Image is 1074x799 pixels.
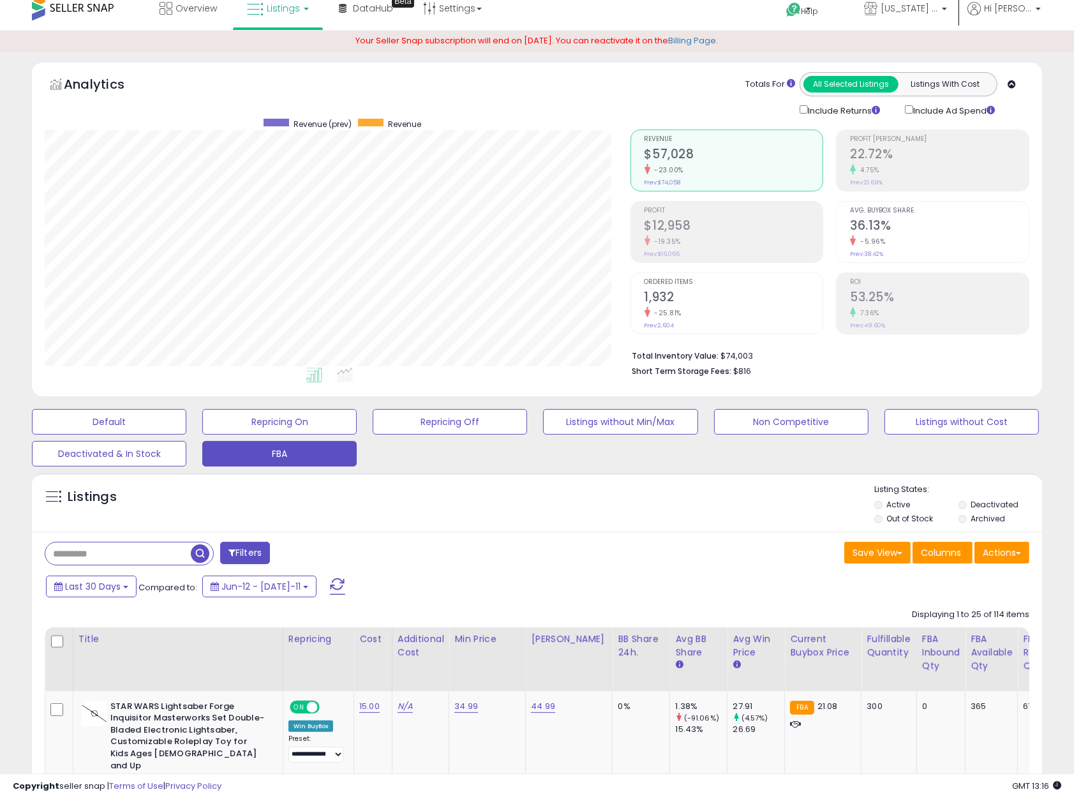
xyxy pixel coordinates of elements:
[714,409,869,435] button: Non Competitive
[110,701,265,775] b: STAR WARS Lightsaber Forge Inquisitor Masterworks Set Double-Bladed Electronic Lightsaber, Custom...
[913,542,973,564] button: Columns
[373,409,527,435] button: Repricing Off
[618,701,660,712] div: 0%
[632,347,1020,362] li: $74,003
[543,409,697,435] button: Listings without Min/Max
[531,632,607,646] div: [PERSON_NAME]
[856,237,885,246] small: -5.96%
[675,724,727,735] div: 15.43%
[669,34,717,47] a: Billing Page
[881,2,938,15] span: [US_STATE] Toy Factory
[967,2,1041,31] a: Hi [PERSON_NAME]
[790,103,895,117] div: Include Returns
[886,513,933,524] label: Out of Stock
[786,2,802,18] i: Get Help
[850,218,1029,235] h2: 36.13%
[13,780,221,793] div: seller snap | |
[13,780,59,792] strong: Copyright
[971,701,1008,712] div: 365
[734,365,752,377] span: $816
[454,632,520,646] div: Min Price
[165,780,221,792] a: Privacy Policy
[202,576,317,597] button: Jun-12 - [DATE]-11
[359,632,387,646] div: Cost
[850,147,1029,164] h2: 22.72%
[291,701,307,712] span: ON
[632,366,732,377] b: Short Term Storage Fees:
[138,581,197,594] span: Compared to:
[850,279,1029,286] span: ROI
[82,701,107,726] img: 31e3Ws1goqL._SL40_.jpg
[645,290,823,307] h2: 1,932
[398,632,444,659] div: Additional Cost
[850,179,883,186] small: Prev: 21.69%
[645,322,675,329] small: Prev: 2,604
[850,290,1029,307] h2: 53.25%
[645,279,823,286] span: Ordered Items
[221,580,301,593] span: Jun-12 - [DATE]-11
[32,409,186,435] button: Default
[1023,632,1066,673] div: FBA Reserved Qty
[398,700,413,713] a: N/A
[32,441,186,467] button: Deactivated & In Stock
[632,350,719,361] b: Total Inventory Value:
[742,713,768,723] small: (4.57%)
[850,322,885,329] small: Prev: 49.60%
[618,632,664,659] div: BB Share 24h.
[1023,701,1061,712] div: 61
[220,542,270,564] button: Filters
[733,701,784,712] div: 27.91
[645,147,823,164] h2: $57,028
[645,136,823,143] span: Revenue
[850,207,1029,214] span: Avg. Buybox Share
[388,119,421,130] span: Revenue
[65,580,121,593] span: Last 30 Days
[850,136,1029,143] span: Profit [PERSON_NAME]
[733,724,784,735] div: 26.69
[675,659,683,671] small: Avg BB Share.
[46,576,137,597] button: Last 30 Days
[971,499,1018,510] label: Deactivated
[745,78,795,91] div: Totals For
[288,721,334,732] div: Win BuyBox
[856,165,879,175] small: 4.75%
[645,250,680,258] small: Prev: $16,066
[817,700,838,712] span: 21.08
[454,700,478,713] a: 34.99
[356,34,719,47] span: Your Seller Snap subscription will end on [DATE]. You can reactivate it on the .
[294,119,352,130] span: Revenue (prev)
[645,207,823,214] span: Profit
[922,701,956,712] div: 0
[353,2,393,15] span: DataHub
[971,632,1012,673] div: FBA Available Qty
[650,165,684,175] small: -23.00%
[650,237,682,246] small: -19.35%
[288,735,344,763] div: Preset:
[895,103,1015,117] div: Include Ad Spend
[645,218,823,235] h2: $12,958
[109,780,163,792] a: Terms of Use
[64,75,149,96] h5: Analytics
[1012,780,1061,792] span: 2025-08-11 13:16 GMT
[984,2,1032,15] span: Hi [PERSON_NAME]
[675,701,727,712] div: 1.38%
[684,713,719,723] small: (-91.06%)
[850,250,883,258] small: Prev: 38.42%
[974,542,1029,564] button: Actions
[921,546,961,559] span: Columns
[202,441,357,467] button: FBA
[867,701,906,712] div: 300
[359,700,380,713] a: 15.00
[318,701,338,712] span: OFF
[288,632,348,646] div: Repricing
[803,76,899,93] button: All Selected Listings
[175,2,217,15] span: Overview
[733,632,779,659] div: Avg Win Price
[202,409,357,435] button: Repricing On
[650,308,682,318] small: -25.81%
[922,632,960,673] div: FBA inbound Qty
[844,542,911,564] button: Save View
[971,513,1005,524] label: Archived
[733,659,740,671] small: Avg Win Price.
[802,6,819,17] span: Help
